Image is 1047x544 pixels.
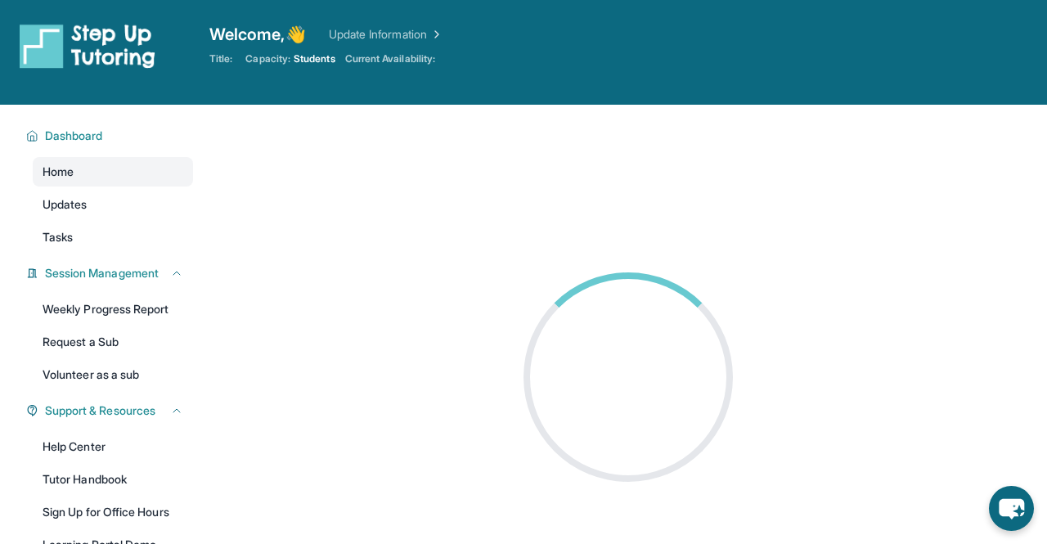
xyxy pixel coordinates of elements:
a: Volunteer as a sub [33,360,193,389]
span: Support & Resources [45,402,155,419]
a: Updates [33,190,193,219]
span: Home [43,164,74,180]
button: Session Management [38,265,183,281]
a: Weekly Progress Report [33,294,193,324]
a: Home [33,157,193,187]
a: Sign Up for Office Hours [33,497,193,527]
button: chat-button [989,486,1034,531]
img: logo [20,23,155,69]
a: Request a Sub [33,327,193,357]
span: Dashboard [45,128,103,144]
button: Support & Resources [38,402,183,419]
span: Capacity: [245,52,290,65]
span: Welcome, 👋 [209,23,306,46]
span: Students [294,52,335,65]
a: Tutor Handbook [33,465,193,494]
img: Chevron Right [427,26,443,43]
a: Help Center [33,432,193,461]
span: Tasks [43,229,73,245]
span: Title: [209,52,232,65]
span: Current Availability: [345,52,435,65]
button: Dashboard [38,128,183,144]
span: Session Management [45,265,159,281]
a: Tasks [33,223,193,252]
span: Updates [43,196,88,213]
a: Update Information [329,26,443,43]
